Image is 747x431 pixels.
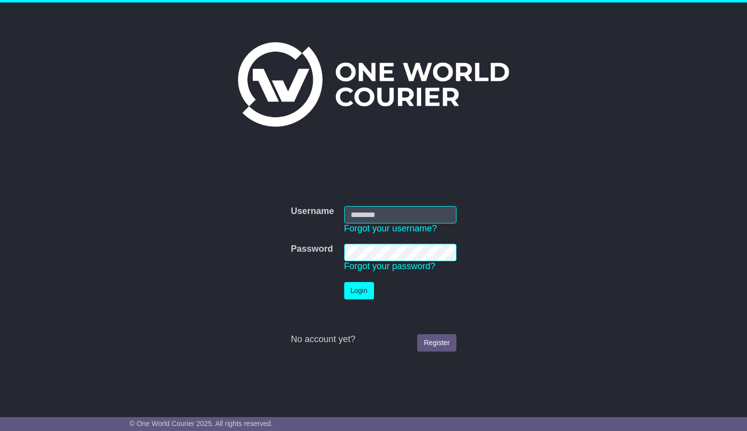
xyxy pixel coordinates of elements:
[344,261,436,271] a: Forgot your password?
[291,244,333,255] label: Password
[344,282,374,299] button: Login
[130,420,273,428] span: © One World Courier 2025. All rights reserved.
[417,334,456,352] a: Register
[238,42,509,127] img: One World
[291,206,334,217] label: Username
[291,334,456,345] div: No account yet?
[344,223,437,233] a: Forgot your username?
